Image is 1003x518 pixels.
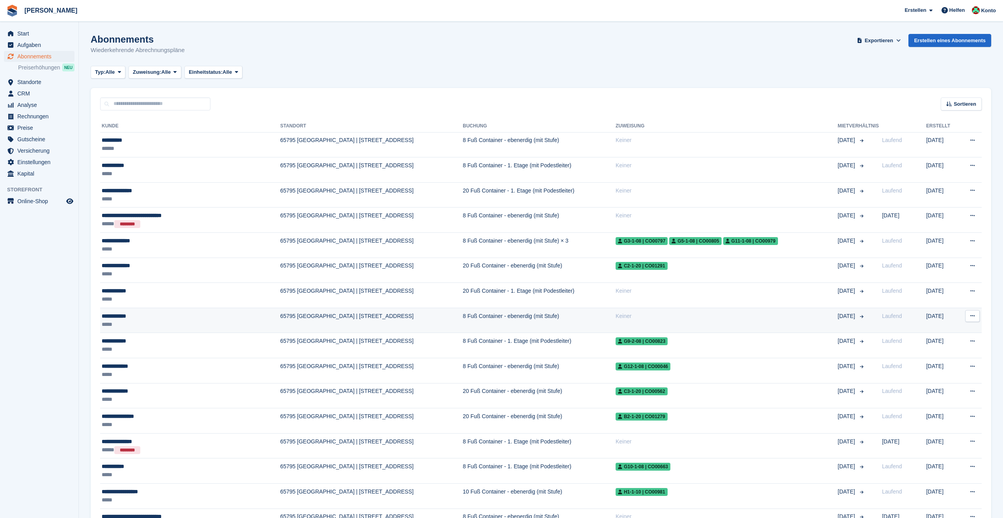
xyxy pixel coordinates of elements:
span: [DATE] [838,161,857,170]
td: [DATE] [926,433,959,458]
th: Buchung [463,120,616,133]
span: Exportieren [865,37,893,45]
td: 8 Fuß Container - ebenerdig (mit Stufe) × 3 [463,233,616,258]
span: Versicherung [17,145,65,156]
a: Vorschau-Shop [65,196,74,206]
td: 65795 [GEOGRAPHIC_DATA] | [STREET_ADDRESS] [280,208,463,233]
img: stora-icon-8386f47178a22dfd0bd8f6a31ec36ba5ce8667c1dd55bd0f319d3a0aa187defe.svg [6,5,18,17]
th: Erstellt [926,120,959,133]
span: Laufend [882,338,902,344]
span: Laufend [882,388,902,394]
a: menu [4,39,74,50]
span: [DATE] [882,212,899,219]
div: Keiner [616,438,838,446]
td: [DATE] [926,333,959,358]
span: [DATE] [838,187,857,195]
th: Zuweisung [616,120,838,133]
td: 8 Fuß Container - 1. Etage (mit Podestleiter) [463,433,616,458]
td: 65795 [GEOGRAPHIC_DATA] | [STREET_ADDRESS] [280,233,463,258]
span: Laufend [882,488,902,495]
a: menu [4,28,74,39]
span: Laufend [882,463,902,469]
td: [DATE] [926,233,959,258]
div: Keiner [616,136,838,144]
td: 65795 [GEOGRAPHIC_DATA] | [STREET_ADDRESS] [280,157,463,183]
span: Analyse [17,99,65,110]
span: [DATE] [838,262,857,270]
td: 20 Fuß Container - ebenerdig (mit Stufe) [463,383,616,408]
td: [DATE] [926,182,959,208]
td: 65795 [GEOGRAPHIC_DATA] | [STREET_ADDRESS] [280,132,463,157]
span: Laufend [882,187,902,194]
div: Keiner [616,187,838,195]
td: 65795 [GEOGRAPHIC_DATA] | [STREET_ADDRESS] [280,408,463,434]
span: G9-2-08 | co00823 [616,337,668,345]
span: G12-1-08 | co00046 [616,363,670,370]
img: Maximilian Friedl [972,6,980,14]
span: Abonnements [17,51,65,62]
th: Mietverhältnis [838,120,879,133]
td: 8 Fuß Container - 1. Etage (mit Podestleiter) [463,157,616,183]
span: Zuweisung: [133,68,161,76]
a: Preiserhöhungen NEU [18,63,74,72]
td: 20 Fuß Container - 1. Etage (mit Podestleiter) [463,182,616,208]
span: Start [17,28,65,39]
td: 65795 [GEOGRAPHIC_DATA] | [STREET_ADDRESS] [280,333,463,358]
span: G10-1-08 | co00663 [616,463,670,471]
td: [DATE] [926,283,959,308]
span: [DATE] [838,211,857,220]
td: 20 Fuß Container - 1. Etage (mit Podestleiter) [463,283,616,308]
td: 8 Fuß Container - ebenerdig (mit Stufe) [463,208,616,233]
td: 8 Fuß Container - 1. Etage (mit Podestleiter) [463,458,616,484]
span: G5-1-08 | co00805 [669,237,721,245]
span: [DATE] [882,438,899,445]
span: [DATE] [838,237,857,245]
span: Kapital [17,168,65,179]
button: Typ: Alle [91,66,125,79]
td: [DATE] [926,258,959,283]
span: Laufend [882,262,902,269]
td: [DATE] [926,157,959,183]
span: C3-1-20 | co00562 [616,387,668,395]
span: H1-1-10 | co00981 [616,488,668,496]
td: 65795 [GEOGRAPHIC_DATA] | [STREET_ADDRESS] [280,308,463,333]
span: Preiserhöhungen [18,64,60,71]
span: [DATE] [838,438,857,446]
td: [DATE] [926,484,959,509]
span: [DATE] [838,337,857,345]
div: Keiner [616,161,838,170]
a: menu [4,157,74,168]
div: Keiner [616,211,838,220]
span: CRM [17,88,65,99]
span: Online-Shop [17,196,65,207]
span: Laufend [882,162,902,168]
td: 65795 [GEOGRAPHIC_DATA] | [STREET_ADDRESS] [280,358,463,383]
a: menu [4,51,74,62]
span: [DATE] [838,136,857,144]
td: [DATE] [926,208,959,233]
span: Alle [223,68,232,76]
span: Laufend [882,137,902,143]
span: Laufend [882,413,902,419]
span: Laufend [882,237,902,244]
span: Einstellungen [17,157,65,168]
td: [DATE] [926,358,959,383]
span: [DATE] [838,387,857,395]
span: [DATE] [838,462,857,471]
button: Exportieren [856,34,903,47]
td: 10 Fuß Container - ebenerdig (mit Stufe) [463,484,616,509]
span: Helfen [949,6,965,14]
th: Kunde [100,120,280,133]
td: 8 Fuß Container - ebenerdig (mit Stufe) [463,132,616,157]
a: menu [4,111,74,122]
span: [DATE] [838,287,857,295]
button: Zuweisung: Alle [128,66,181,79]
span: Konto [981,7,996,15]
a: [PERSON_NAME] [21,4,80,17]
td: 65795 [GEOGRAPHIC_DATA] | [STREET_ADDRESS] [280,383,463,408]
td: 65795 [GEOGRAPHIC_DATA] | [STREET_ADDRESS] [280,433,463,458]
td: 20 Fuß Container - ebenerdig (mit Stufe) [463,408,616,434]
span: Laufend [882,363,902,369]
td: 65795 [GEOGRAPHIC_DATA] | [STREET_ADDRESS] [280,458,463,484]
span: B2-1-20 | co01279 [616,413,668,421]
